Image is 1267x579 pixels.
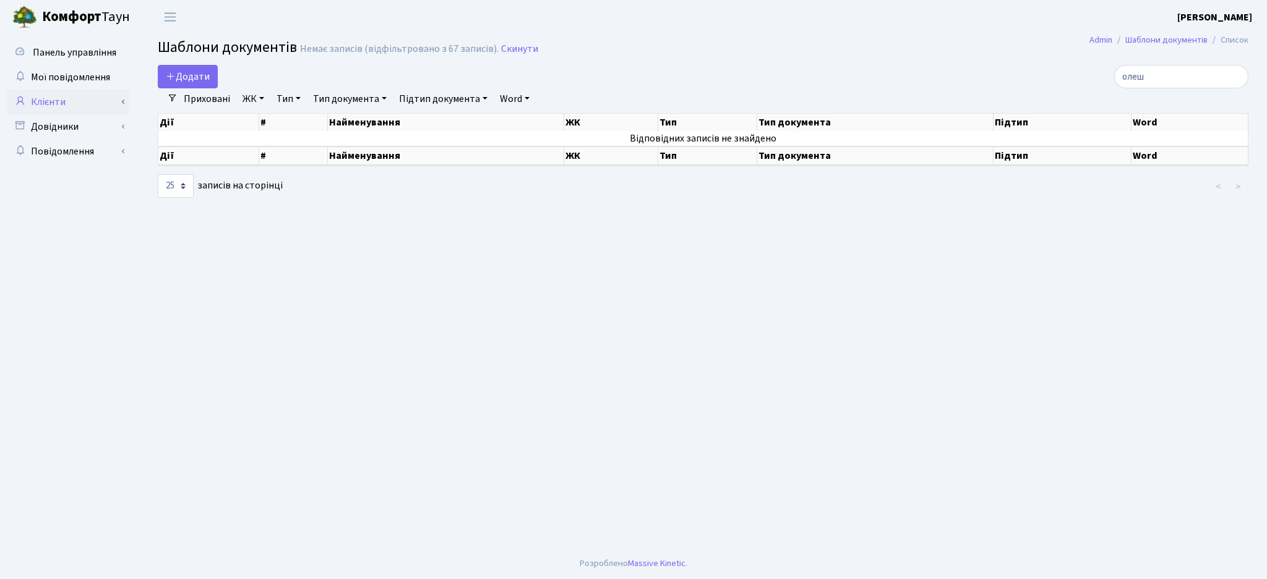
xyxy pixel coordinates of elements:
[272,88,306,109] a: Тип
[328,114,564,131] th: Найменування
[158,131,1248,146] td: Відповідних записів не знайдено
[580,557,687,570] div: Розроблено .
[1177,11,1252,24] b: [PERSON_NAME]
[6,65,130,90] a: Мої повідомлення
[1114,65,1248,88] input: Пошук...
[1177,10,1252,25] a: [PERSON_NAME]
[33,46,116,59] span: Панель управління
[994,114,1132,131] th: Підтип
[328,146,564,165] th: Найменування
[158,114,259,131] th: Дії
[6,139,130,164] a: Повідомлення
[394,88,492,109] a: Підтип документа
[564,146,658,165] th: ЖК
[259,114,328,131] th: #
[1208,33,1248,47] li: Список
[564,114,658,131] th: ЖК
[179,88,235,109] a: Приховані
[238,88,269,109] a: ЖК
[12,5,37,30] img: logo.png
[155,7,186,27] button: Переключити навігацію
[158,146,259,165] th: Дії
[1071,27,1267,53] nav: breadcrumb
[757,146,994,165] th: Тип документа
[994,146,1132,165] th: Підтип
[658,114,757,131] th: Тип
[158,65,218,88] a: Додати
[628,557,685,570] a: Massive Kinetic
[300,43,499,55] div: Немає записів (відфільтровано з 67 записів).
[1089,33,1112,46] a: Admin
[6,90,130,114] a: Клієнти
[495,88,535,109] a: Word
[308,88,392,109] a: Тип документа
[259,146,328,165] th: #
[6,40,130,65] a: Панель управління
[757,114,994,131] th: Тип документа
[6,114,130,139] a: Довідники
[158,174,194,198] select: записів на сторінці
[1132,146,1248,165] th: Word
[31,70,110,84] span: Мої повідомлення
[158,174,283,198] label: записів на сторінці
[158,36,297,58] span: Шаблони документів
[501,43,538,55] a: Скинути
[1132,114,1248,131] th: Word
[42,7,130,28] span: Таун
[42,7,101,27] b: Комфорт
[166,70,210,83] span: Додати
[1125,33,1208,46] a: Шаблони документів
[658,146,757,165] th: Тип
